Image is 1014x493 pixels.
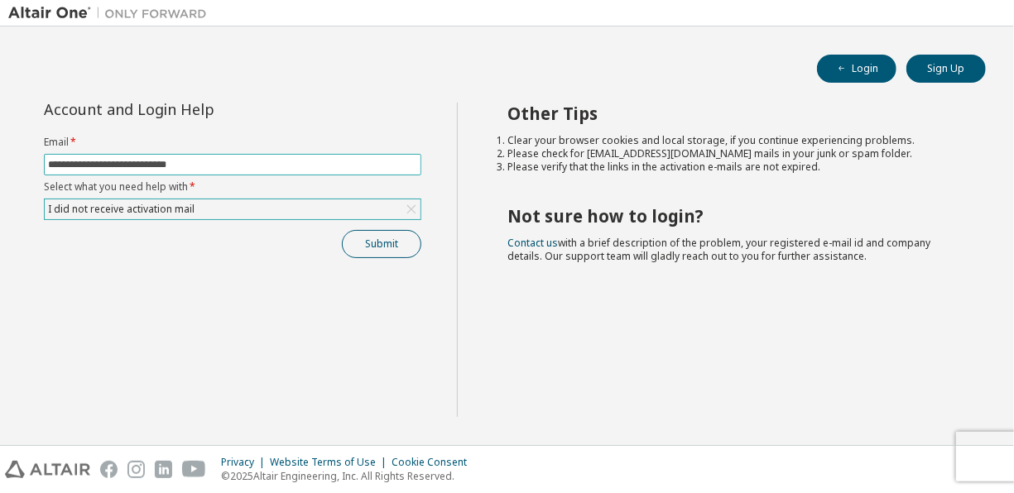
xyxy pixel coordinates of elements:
button: Login [817,55,896,83]
div: I did not receive activation mail [46,200,197,218]
img: Altair One [8,5,215,22]
li: Please verify that the links in the activation e-mails are not expired. [507,160,956,174]
li: Please check for [EMAIL_ADDRESS][DOMAIN_NAME] mails in your junk or spam folder. [507,147,956,160]
h2: Other Tips [507,103,956,124]
label: Email [44,136,421,149]
span: with a brief description of the problem, your registered e-mail id and company details. Our suppo... [507,236,930,263]
div: Account and Login Help [44,103,346,116]
button: Submit [342,230,421,258]
div: I did not receive activation mail [45,199,420,219]
img: linkedin.svg [155,461,172,478]
a: Contact us [507,236,558,250]
li: Clear your browser cookies and local storage, if you continue experiencing problems. [507,134,956,147]
img: youtube.svg [182,461,206,478]
p: © 2025 Altair Engineering, Inc. All Rights Reserved. [221,469,477,483]
div: Cookie Consent [392,456,477,469]
div: Website Terms of Use [270,456,392,469]
img: facebook.svg [100,461,118,478]
button: Sign Up [906,55,986,83]
div: Privacy [221,456,270,469]
h2: Not sure how to login? [507,205,956,227]
img: instagram.svg [127,461,145,478]
img: altair_logo.svg [5,461,90,478]
label: Select what you need help with [44,180,421,194]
